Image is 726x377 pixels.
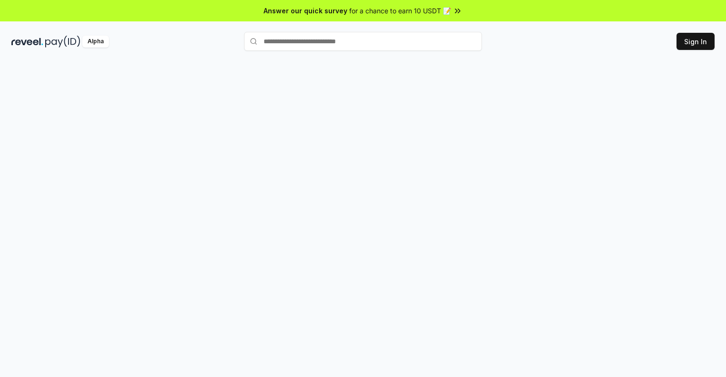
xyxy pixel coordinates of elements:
[349,6,451,16] span: for a chance to earn 10 USDT 📝
[264,6,347,16] span: Answer our quick survey
[677,33,715,50] button: Sign In
[82,36,109,48] div: Alpha
[11,36,43,48] img: reveel_dark
[45,36,80,48] img: pay_id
